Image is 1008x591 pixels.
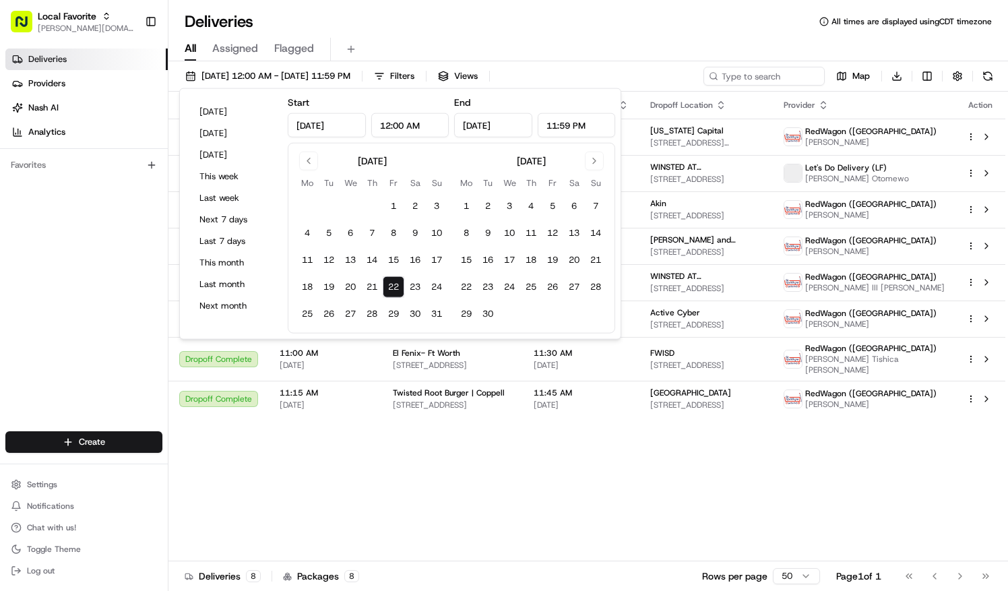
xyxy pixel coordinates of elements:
span: Pylon [134,228,163,238]
a: 💻API Documentation [108,189,222,214]
button: 5 [318,222,340,244]
span: Flagged [274,40,314,57]
th: Sunday [585,176,606,190]
button: 8 [455,222,477,244]
button: 15 [455,249,477,271]
span: Provider [784,100,815,111]
button: 3 [499,195,520,217]
span: Toggle Theme [27,544,81,555]
button: 24 [499,276,520,298]
button: 14 [585,222,606,244]
span: RedWagon ([GEOGRAPHIC_DATA]) [805,126,937,137]
span: [DATE] 12:00 AM - [DATE] 11:59 PM [201,70,350,82]
th: Saturday [404,176,426,190]
button: Toggle Theme [5,540,162,559]
span: [STREET_ADDRESS] [650,283,762,294]
div: We're available if you need us! [46,142,170,152]
span: [STREET_ADDRESS] [393,400,512,410]
button: 13 [563,222,585,244]
th: Monday [296,176,318,190]
label: Start [288,96,309,108]
button: 26 [318,303,340,325]
span: Deliveries [28,53,67,65]
span: 11:45 AM [534,387,629,398]
span: [DATE] [534,360,629,371]
span: [STREET_ADDRESS] [650,400,762,410]
button: 22 [383,276,404,298]
button: 4 [520,195,542,217]
span: Akin [650,198,666,209]
span: Dropoff Location [650,100,713,111]
span: [STREET_ADDRESS] [650,210,762,221]
button: 12 [542,222,563,244]
span: [PERSON_NAME] [805,319,937,330]
img: time_to_eat_nevada_logo [784,310,802,328]
button: 12 [318,249,340,271]
button: Notifications [5,497,162,516]
p: Welcome 👋 [13,53,245,75]
span: RedWagon ([GEOGRAPHIC_DATA]) [805,235,937,246]
th: Tuesday [477,176,499,190]
div: 💻 [114,196,125,207]
th: Thursday [520,176,542,190]
span: [STREET_ADDRESS] [393,360,512,371]
button: 2 [404,195,426,217]
button: 26 [542,276,563,298]
span: All times are displayed using CDT timezone [831,16,992,27]
span: [PERSON_NAME] Tishica [PERSON_NAME] [805,354,945,375]
button: Go to previous month [299,152,318,170]
button: [DATE] 12:00 AM - [DATE] 11:59 PM [179,67,356,86]
span: Providers [28,77,65,90]
button: This month [193,253,274,272]
span: Active Cyber [650,307,700,318]
button: 14 [361,249,383,271]
span: RedWagon ([GEOGRAPHIC_DATA]) [805,272,937,282]
span: Assigned [212,40,258,57]
th: Sunday [426,176,447,190]
button: Start new chat [229,132,245,148]
button: 28 [585,276,606,298]
span: Twisted Root Burger | Coppell [393,387,505,398]
input: Date [454,113,532,137]
button: [DATE] [193,146,274,164]
img: time_to_eat_nevada_logo [784,128,802,146]
button: 1 [383,195,404,217]
a: Analytics [5,121,168,143]
th: Saturday [563,176,585,190]
a: Nash AI [5,97,168,119]
span: WINSTED AT [GEOGRAPHIC_DATA] [650,162,762,173]
button: 18 [296,276,318,298]
th: Wednesday [499,176,520,190]
button: 16 [477,249,499,271]
button: Last month [193,275,274,294]
span: [STREET_ADDRESS] [650,319,762,330]
button: 20 [340,276,361,298]
div: Deliveries [185,569,261,583]
span: WINSTED AT [GEOGRAPHIC_DATA] [650,271,762,282]
span: 11:30 AM [534,348,629,359]
span: El Fenix- Ft Worth [393,348,460,359]
th: Wednesday [340,176,361,190]
button: 19 [542,249,563,271]
img: time_to_eat_nevada_logo [784,274,802,291]
button: Filters [368,67,420,86]
button: 30 [404,303,426,325]
button: 25 [520,276,542,298]
button: 5 [542,195,563,217]
button: 21 [361,276,383,298]
span: [STREET_ADDRESS] [650,360,762,371]
span: [PERSON_NAME][DOMAIN_NAME][EMAIL_ADDRESS][PERSON_NAME][DOMAIN_NAME] [38,23,134,34]
h1: Deliveries [185,11,253,32]
button: 25 [296,303,318,325]
button: 11 [520,222,542,244]
button: This week [193,167,274,186]
span: Knowledge Base [27,195,103,208]
img: time_to_eat_nevada_logo [784,390,802,408]
button: 23 [404,276,426,298]
label: End [454,96,470,108]
a: 📗Knowledge Base [8,189,108,214]
span: Map [852,70,870,82]
span: Let's Do Delivery (LF) [805,162,887,173]
span: Settings [27,479,57,490]
span: [US_STATE] Capital [650,125,724,136]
